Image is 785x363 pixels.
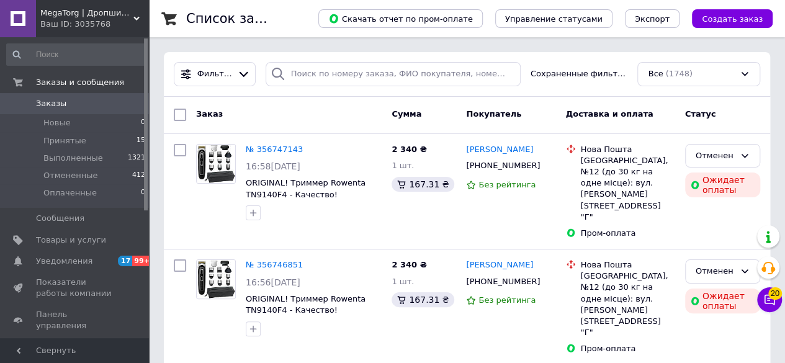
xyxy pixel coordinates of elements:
[464,274,542,290] div: [PHONE_NUMBER]
[392,177,454,192] div: 167.31 ₴
[581,343,675,354] div: Пром-оплата
[36,235,106,246] span: Товары и услуги
[648,68,663,80] span: Все
[566,109,653,119] span: Доставка и оплата
[757,287,782,312] button: Чат с покупателем20
[246,294,366,326] a: ORIGINAL! Триммер Rowenta TN9140F4 - Качество! Гарантия! [DOMAIN_NAME]
[635,14,670,24] span: Экспорт
[196,109,223,119] span: Заказ
[186,11,293,26] h1: Список заказов
[680,14,773,23] a: Создать заказ
[43,153,103,164] span: Выполненные
[246,260,303,269] a: № 356746851
[43,170,97,181] span: Отмененные
[40,19,149,30] div: Ваш ID: 3035768
[581,228,675,239] div: Пром-оплата
[43,187,97,199] span: Оплаченные
[36,98,66,109] span: Заказы
[43,117,71,128] span: Новые
[40,7,133,19] span: MegaTorg | Дропшиппинг и Опт
[768,287,782,300] span: 20
[466,109,521,119] span: Покупатель
[6,43,146,66] input: Поиск
[132,256,153,266] span: 99+
[702,14,763,24] span: Создать заказ
[196,259,236,299] a: Фото товару
[666,69,693,78] span: (1748)
[43,135,86,146] span: Принятые
[392,292,454,307] div: 167.31 ₴
[197,260,235,298] img: Фото товару
[692,9,773,28] button: Создать заказ
[246,277,300,287] span: 16:56[DATE]
[478,295,536,305] span: Без рейтинга
[118,256,132,266] span: 17
[581,259,675,271] div: Нова Пошта
[132,170,145,181] span: 412
[141,117,145,128] span: 0
[328,13,473,24] span: Скачать отчет по пром-оплате
[581,155,675,223] div: [GEOGRAPHIC_DATA], №12 (до 30 кг на одне місце): вул. [PERSON_NAME][STREET_ADDRESS] "Г"
[137,135,145,146] span: 15
[266,62,521,86] input: Поиск по номеру заказа, ФИО покупателя, номеру телефона, Email, номеру накладной
[392,161,414,170] span: 1 шт.
[318,9,483,28] button: Скачать отчет по пром-оплате
[685,173,760,197] div: Ожидает оплаты
[36,77,124,88] span: Заказы и сообщения
[478,180,536,189] span: Без рейтинга
[196,144,236,184] a: Фото товару
[685,109,716,119] span: Статус
[466,259,533,271] a: [PERSON_NAME]
[128,153,145,164] span: 1321
[505,14,603,24] span: Управление статусами
[197,145,235,183] img: Фото товару
[581,271,675,338] div: [GEOGRAPHIC_DATA], №12 (до 30 кг на одне місце): вул. [PERSON_NAME][STREET_ADDRESS] "Г"
[696,265,735,278] div: Отменен
[246,178,366,210] a: ORIGINAL! Триммер Rowenta TN9140F4 - Качество! Гарантия! [DOMAIN_NAME]
[495,9,612,28] button: Управление статусами
[531,68,628,80] span: Сохраненные фильтры:
[392,277,414,286] span: 1 шт.
[246,145,303,154] a: № 356747143
[36,213,84,224] span: Сообщения
[685,289,760,313] div: Ожидает оплаты
[36,256,92,267] span: Уведомления
[464,158,542,174] div: [PHONE_NUMBER]
[392,145,426,154] span: 2 340 ₴
[392,109,421,119] span: Сумма
[466,144,533,156] a: [PERSON_NAME]
[36,309,115,331] span: Панель управления
[625,9,680,28] button: Экспорт
[141,187,145,199] span: 0
[392,260,426,269] span: 2 340 ₴
[246,161,300,171] span: 16:58[DATE]
[197,68,233,80] span: Фильтры
[581,144,675,155] div: Нова Пошта
[36,277,115,299] span: Показатели работы компании
[696,150,735,163] div: Отменен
